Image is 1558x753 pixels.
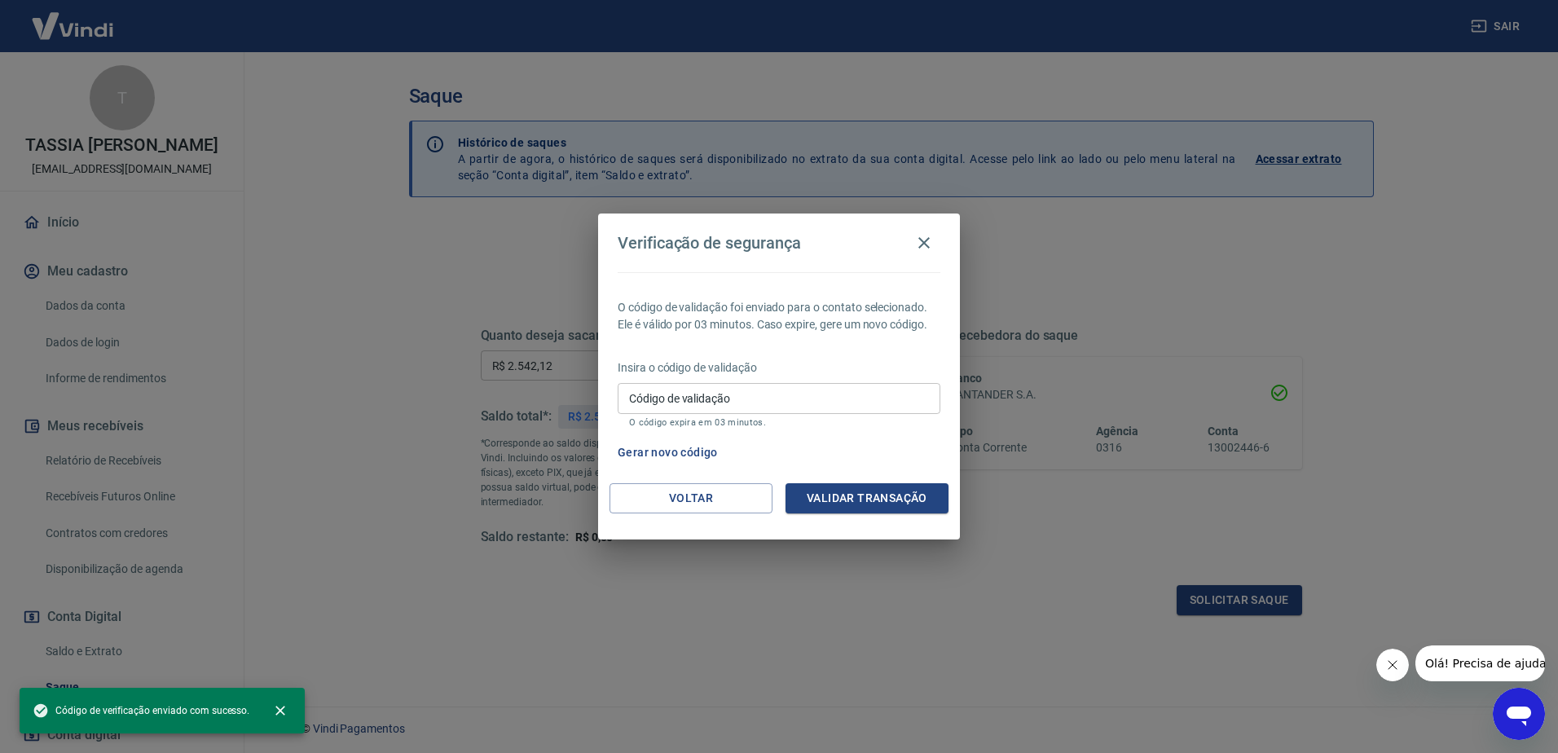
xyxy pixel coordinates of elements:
button: Gerar novo código [611,438,724,468]
button: Voltar [610,483,772,513]
span: Olá! Precisa de ajuda? [10,11,137,24]
iframe: Mensagem da empresa [1415,645,1545,681]
iframe: Fechar mensagem [1376,649,1409,681]
h4: Verificação de segurança [618,233,801,253]
span: Código de verificação enviado com sucesso. [33,702,249,719]
p: O código de validação foi enviado para o contato selecionado. Ele é válido por 03 minutos. Caso e... [618,299,940,333]
iframe: Botão para abrir a janela de mensagens [1493,688,1545,740]
button: close [262,693,298,729]
button: Validar transação [786,483,948,513]
p: Insira o código de validação [618,359,940,376]
p: O código expira em 03 minutos. [629,417,929,428]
